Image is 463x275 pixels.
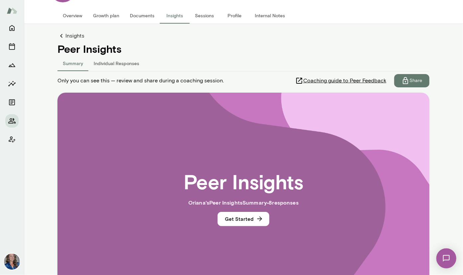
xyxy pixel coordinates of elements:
span: Only you can see this — review and share during a coaching session. [57,77,224,85]
span: Oriana 's Peer Insights Summary [188,199,267,206]
button: Get Started [218,212,269,226]
button: Documents [5,96,19,109]
button: Client app [5,133,19,146]
p: Share [410,77,422,84]
img: Mento [7,4,17,17]
button: Profile [220,8,249,24]
button: Insights [160,8,190,24]
div: responses-tab [57,55,429,71]
button: Insights [5,77,19,90]
a: Insights [57,32,429,40]
button: Sessions [5,40,19,53]
button: Share [394,74,429,87]
button: Overview [57,8,88,24]
span: Coaching guide to Peer Feedback [303,77,386,85]
button: Members [5,114,19,128]
img: Nicole Menkhoff [4,254,20,270]
h4: Peer Insights [57,43,429,55]
button: Internal Notes [249,8,290,24]
button: Summary [57,55,88,71]
button: Documents [125,8,160,24]
button: Home [5,21,19,35]
span: • 8 response s [267,199,299,206]
button: Sessions [190,8,220,24]
h2: Peer Insights [184,169,304,193]
a: Coaching guide to Peer Feedback [295,74,394,87]
button: Individual Responses [88,55,144,71]
button: Growth Plan [5,58,19,72]
button: Growth plan [88,8,125,24]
